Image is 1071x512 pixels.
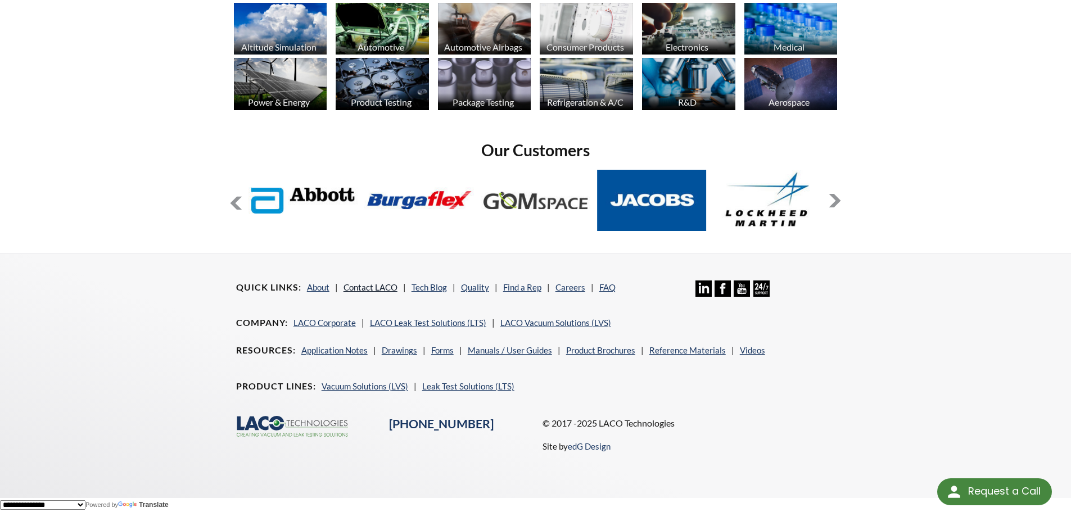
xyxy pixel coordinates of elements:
div: Consumer Products [538,42,632,52]
a: Reference Materials [649,345,726,355]
img: industry_Medical_670x376.jpg [744,3,838,55]
a: R&D [642,58,735,113]
div: Automotive Airbags [436,42,530,52]
div: Refrigeration & A/C [538,97,632,107]
a: Tech Blog [412,282,447,292]
a: Product Brochures [566,345,635,355]
a: Manuals / User Guides [468,345,552,355]
div: Power & Energy [232,97,326,107]
a: Translate [118,501,169,509]
img: industry_Power-2_670x376.jpg [234,58,327,110]
a: 24/7 Support [753,288,770,298]
a: Drawings [382,345,417,355]
div: Altitude Simulation [232,42,326,52]
a: Videos [740,345,765,355]
a: Medical [744,3,838,58]
a: Careers [555,282,585,292]
div: Package Testing [436,97,530,107]
img: Jacobs.jpg [597,170,707,231]
a: Package Testing [438,58,531,113]
img: industry_Automotive_670x376.jpg [336,3,429,55]
a: Electronics [642,3,735,58]
a: Forms [431,345,454,355]
a: Automotive Airbags [438,3,531,58]
a: FAQ [599,282,616,292]
img: industry_Package_670x376.jpg [438,58,531,110]
a: Application Notes [301,345,368,355]
img: round button [945,483,963,501]
img: 24/7 Support Icon [753,280,770,297]
p: Site by [543,439,611,453]
a: Power & Energy [234,58,327,113]
a: Refrigeration & A/C [540,58,633,113]
img: industry_AltitudeSim_670x376.jpg [234,3,327,55]
h4: Quick Links [236,282,301,293]
a: Contact LACO [344,282,397,292]
a: Altitude Simulation [234,3,327,58]
img: Google Translate [118,501,139,509]
img: industry_HVAC_670x376.jpg [540,58,633,110]
a: Vacuum Solutions (LVS) [322,381,408,391]
a: Find a Rep [503,282,541,292]
img: Lockheed-Martin.jpg [713,170,823,231]
div: Automotive [334,42,428,52]
img: industry_R_D_670x376.jpg [642,58,735,110]
a: LACO Leak Test Solutions (LTS) [370,318,486,328]
div: Product Testing [334,97,428,107]
img: industry_Consumer_670x376.jpg [540,3,633,55]
h4: Product Lines [236,380,316,392]
div: Medical [743,42,837,52]
div: Aerospace [743,97,837,107]
a: Product Testing [336,58,429,113]
a: About [307,282,329,292]
p: © 2017 -2025 LACO Technologies [543,416,835,431]
a: [PHONE_NUMBER] [389,416,494,431]
img: industry_ProductTesting_670x376.jpg [336,58,429,110]
a: LACO Vacuum Solutions (LVS) [500,318,611,328]
h4: Resources [236,345,296,356]
a: LACO Corporate [293,318,356,328]
div: Request a Call [968,478,1041,504]
div: Request a Call [937,478,1052,505]
a: Leak Test Solutions (LTS) [422,381,514,391]
img: industry_Electronics_670x376.jpg [642,3,735,55]
a: Aerospace [744,58,838,113]
h2: Our Customers [229,140,842,161]
img: Artboard_1.jpg [744,58,838,110]
a: edG Design [568,441,611,451]
img: Burgaflex.jpg [365,170,475,231]
img: Abbott-Labs.jpg [248,170,358,231]
img: industry_Auto-Airbag_670x376.jpg [438,3,531,55]
div: Electronics [640,42,734,52]
h4: Company [236,317,288,329]
img: GOM-Space.jpg [481,170,590,231]
a: Quality [461,282,489,292]
a: Automotive [336,3,429,58]
a: Consumer Products [540,3,633,58]
div: R&D [640,97,734,107]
